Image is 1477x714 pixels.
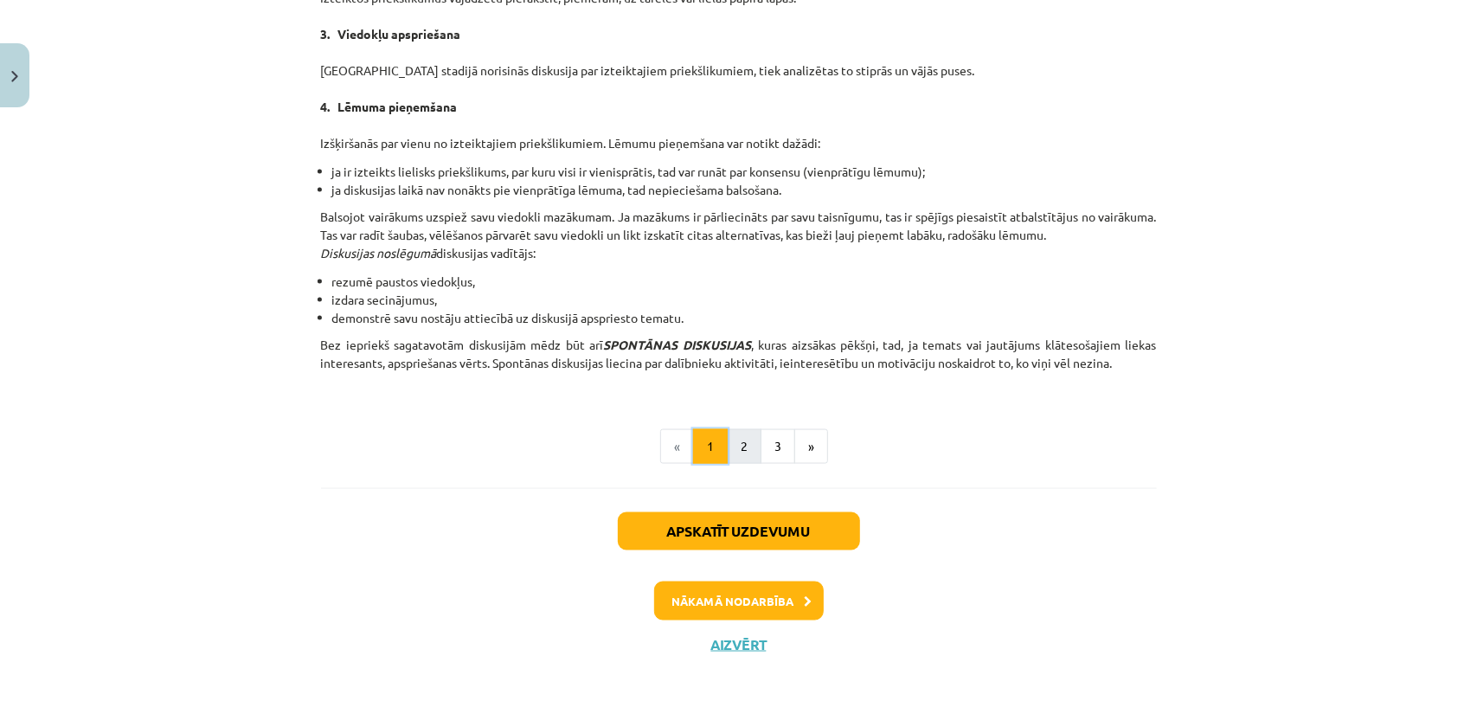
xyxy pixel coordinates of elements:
[332,309,1157,327] li: demonstrē savu nostāju attiecībā uz diskusijā apspriesto tematu.
[332,273,1157,291] li: rezumē paustos viedokļus,
[321,429,1157,464] nav: Page navigation example
[321,245,437,261] em: Diskusijas noslēgumā
[11,71,18,82] img: icon-close-lesson-0947bae3869378f0d4975bcd49f059093ad1ed9edebbc8119c70593378902aed.svg
[618,512,860,550] button: Apskatīt uzdevumu
[761,429,795,464] button: 3
[794,429,828,464] button: »
[332,291,1157,309] li: izdara secinājumus,
[321,99,458,114] strong: 4. Lēmuma pieņemšana
[654,582,824,621] button: Nākamā nodarbība
[603,337,750,352] em: SPONTĀNAS DISKUSIJAS
[321,26,461,42] strong: 3. Viedokļu apspriešana
[321,208,1157,262] p: Balsojot vairākums uzspiež savu viedokli mazākumam. Ja mazākums ir pārliecināts par savu taisnīgu...
[321,336,1157,390] p: Bez iepriekš sagatavotām diskusijām mēdz būt arī , kuras aizsākas pēkšņi, tad, ja temats vai jaut...
[332,181,1157,199] li: ja diskusijas laikā nav nonākts pie vienprātīga lēmuma, tad nepieciešama balsošana.
[727,429,761,464] button: 2
[693,429,728,464] button: 1
[332,163,1157,181] li: ja ir izteikts lielisks priekšlikums, par kuru visi ir vienisprātis, tad var runāt par konsensu (...
[706,636,772,653] button: Aizvērt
